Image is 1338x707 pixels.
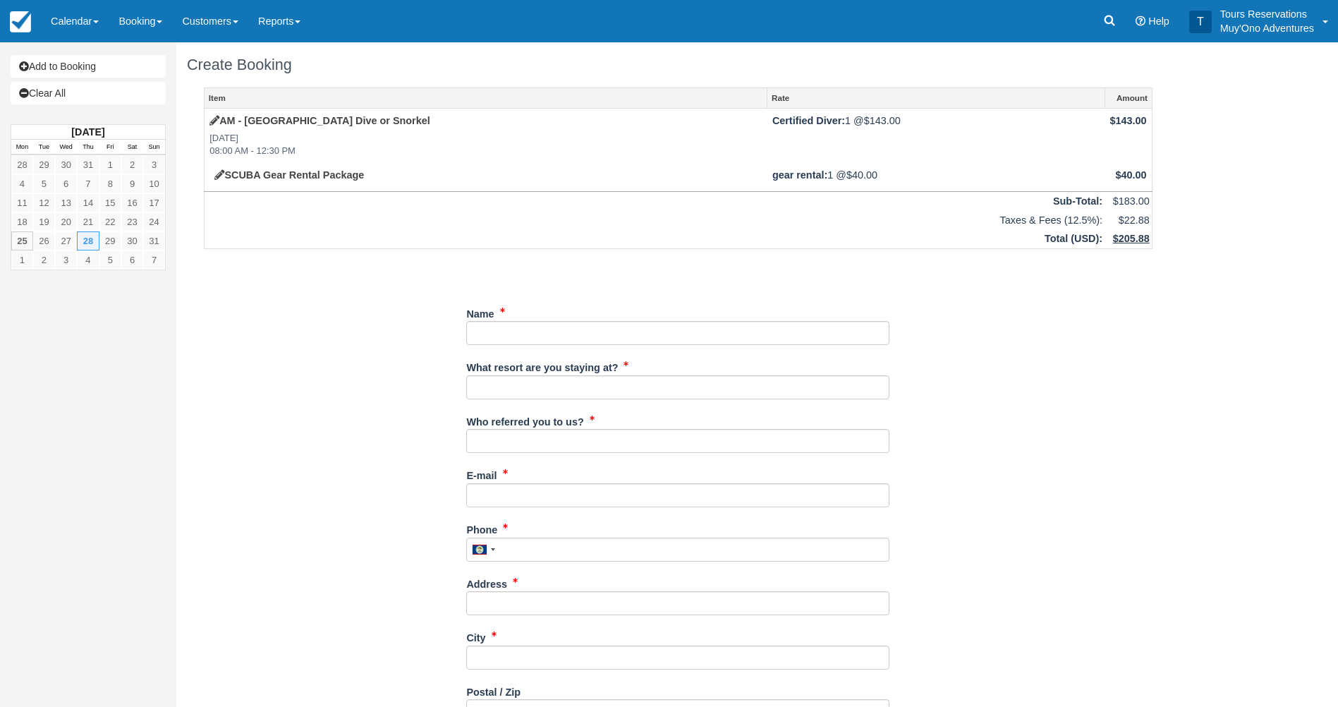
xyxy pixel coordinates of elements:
a: Rate [767,88,1104,108]
a: 21 [77,212,99,231]
strong: gear rental [772,169,827,181]
a: 4 [77,250,99,270]
a: 28 [77,231,99,250]
strong: [DATE] [71,126,104,138]
a: 24 [143,212,165,231]
th: Sat [121,140,143,155]
label: What resort are you staying at? [466,356,618,375]
a: 29 [99,231,121,250]
a: 26 [33,231,55,250]
th: Wed [55,140,77,155]
div: Belize: +501 [467,538,499,561]
a: 17 [143,193,165,212]
a: SCUBA Gear Rental Package [214,169,364,181]
th: Mon [11,140,33,155]
strong: Total ( ): [1045,233,1102,244]
a: 14 [77,193,99,212]
label: Who referred you to us? [466,410,583,430]
a: 28 [11,155,33,174]
a: 15 [99,193,121,212]
a: 1 [99,155,121,174]
a: 7 [143,250,165,270]
a: 1 [11,250,33,270]
label: E-mail [466,464,497,483]
a: 27 [55,231,77,250]
span: USD [1074,233,1095,244]
a: 31 [143,231,165,250]
label: Address [466,572,507,592]
a: 5 [99,250,121,270]
i: Help [1136,16,1145,26]
a: 7 [77,174,99,193]
a: 11 [11,193,33,212]
a: 18 [11,212,33,231]
td: Taxes & Fees (12.5%): [205,211,1105,230]
a: 4 [11,174,33,193]
h1: Create Booking [187,56,1169,73]
a: 10 [143,174,165,193]
a: 3 [143,155,165,174]
a: 2 [121,155,143,174]
a: 30 [55,155,77,174]
a: Add to Booking [11,55,166,78]
strong: Sub-Total: [1053,195,1102,207]
em: [DATE] 08:00 AM - 12:30 PM [209,132,762,158]
a: 8 [99,174,121,193]
span: Help [1148,16,1169,27]
span: $143.00 [1110,115,1147,126]
span: $183.00 [1113,195,1150,207]
a: 2 [33,250,55,270]
span: $143.00 [864,115,901,126]
p: Tours Reservations [1220,7,1314,21]
a: 9 [121,174,143,193]
a: 31 [77,155,99,174]
td: 1 @ [767,109,1105,163]
label: Postal / Zip [466,680,521,700]
a: Item [205,88,767,108]
a: 20 [55,212,77,231]
label: City [466,626,485,646]
span: $22.88 [1119,214,1150,226]
a: 29 [33,155,55,174]
a: 19 [33,212,55,231]
th: Thu [77,140,99,155]
a: 23 [121,212,143,231]
span: $205.88 [1113,233,1150,244]
img: checkfront-main-nav-mini-logo.png [10,11,31,32]
th: Sun [143,140,165,155]
div: T [1189,11,1212,33]
a: 6 [121,250,143,270]
td: 1 @ [767,163,1105,191]
strong: Certified Diver [772,115,845,126]
a: 16 [121,193,143,212]
a: AM - [GEOGRAPHIC_DATA] Dive or Snorkel [209,115,430,126]
span: $40.00 [1116,169,1147,181]
a: 13 [55,193,77,212]
label: Name [466,302,494,322]
a: 25 [11,231,33,250]
p: Muy'Ono Adventures [1220,21,1314,35]
a: 22 [99,212,121,231]
th: Fri [99,140,121,155]
a: 12 [33,193,55,212]
a: Clear All [11,82,166,104]
a: 3 [55,250,77,270]
a: 5 [33,174,55,193]
a: 6 [55,174,77,193]
label: Phone [466,518,497,538]
th: Tue [33,140,55,155]
a: Amount [1105,88,1152,108]
span: $40.00 [846,169,877,181]
a: 30 [121,231,143,250]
